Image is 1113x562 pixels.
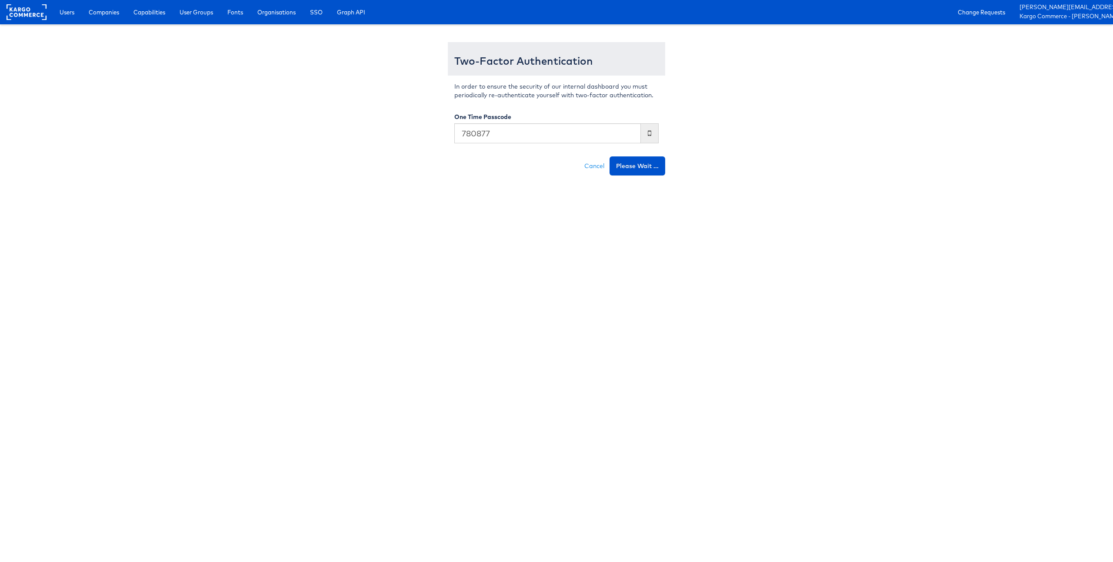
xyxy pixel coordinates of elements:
a: Capabilities [127,4,172,20]
a: Organisations [251,4,302,20]
span: Organisations [257,8,296,17]
span: SSO [310,8,323,17]
label: One Time Passcode [454,112,511,121]
button: Please Wait ... [610,156,665,175]
a: User Groups [173,4,220,20]
a: Cancel [579,156,610,175]
a: Fonts [221,4,250,20]
span: Users [60,8,74,17]
a: Companies [82,4,126,20]
input: Enter the code [454,123,641,143]
span: Fonts [227,8,243,17]
a: Kargo Commerce - [PERSON_NAME] [1020,12,1106,21]
h3: Two-Factor Authentication [454,55,659,66]
a: [PERSON_NAME][EMAIL_ADDRESS][PERSON_NAME][DOMAIN_NAME] [1020,3,1106,12]
span: User Groups [180,8,213,17]
a: SSO [303,4,329,20]
a: Graph API [330,4,372,20]
span: Graph API [337,8,365,17]
a: Users [53,4,81,20]
a: Change Requests [951,4,1012,20]
p: In order to ensure the security of our internal dashboard you must periodically re-authenticate y... [454,82,659,99]
span: Capabilities [133,8,165,17]
span: Companies [89,8,119,17]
